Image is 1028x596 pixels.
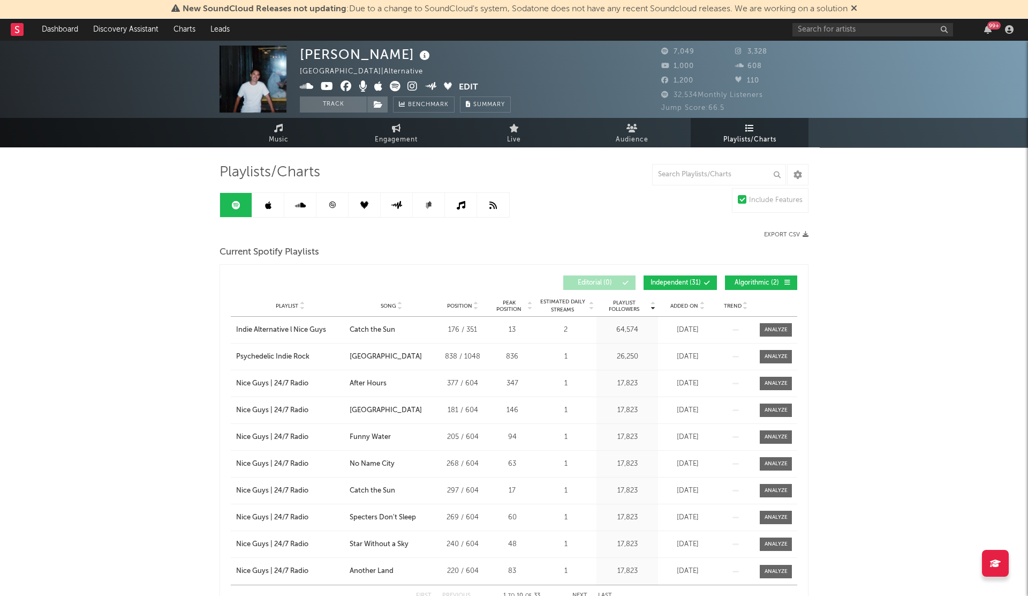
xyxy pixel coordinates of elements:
span: Playlists/Charts [220,166,320,179]
span: Peak Position [492,300,526,312]
div: 146 [492,405,532,416]
div: 2 [538,325,594,336]
div: Include Features [749,194,803,207]
button: Export CSV [764,232,808,238]
div: Nice Guys | 24/7 Radio [236,432,308,443]
div: Funny Water [350,432,391,443]
a: Nice Guys | 24/7 Radio [236,459,344,470]
div: 240 / 604 [439,539,487,550]
div: 268 / 604 [439,459,487,470]
div: 176 / 351 [439,325,487,336]
div: 1 [538,378,594,389]
div: 17,823 [599,459,655,470]
div: Another Land [350,566,394,577]
div: 1 [538,512,594,523]
div: 1 [538,459,594,470]
a: Engagement [337,118,455,147]
div: [DATE] [661,378,714,389]
span: 1,200 [661,77,693,84]
button: Editorial(0) [563,275,636,290]
a: Discovery Assistant [86,19,166,40]
a: Audience [573,118,691,147]
span: Playlist Followers [599,300,649,312]
div: 297 / 604 [439,486,487,496]
div: 1 [538,405,594,416]
div: 48 [492,539,532,550]
span: Song [381,303,396,309]
div: Catch the Sun [350,325,395,336]
button: 99+ [984,25,992,34]
div: 17,823 [599,486,655,496]
span: 7,049 [661,48,694,55]
span: Editorial ( 0 ) [570,280,619,286]
a: Nice Guys | 24/7 Radio [236,432,344,443]
div: 269 / 604 [439,512,487,523]
div: Psychedelic Indie Rock [236,352,309,362]
div: 99 + [987,21,1001,29]
span: Trend [724,303,742,309]
span: Live [507,133,521,146]
div: 17,823 [599,566,655,577]
div: 17,823 [599,512,655,523]
a: Nice Guys | 24/7 Radio [236,405,344,416]
div: [DATE] [661,566,714,577]
div: 94 [492,432,532,443]
div: 63 [492,459,532,470]
span: Independent ( 31 ) [651,280,701,286]
input: Search for artists [792,23,953,36]
span: 3,328 [735,48,767,55]
div: Nice Guys | 24/7 Radio [236,486,308,496]
div: Star Without a Sky [350,539,409,550]
span: New SoundCloud Releases not updating [183,5,346,13]
span: Position [447,303,472,309]
span: Jump Score: 66.5 [661,105,724,111]
a: Dashboard [34,19,86,40]
div: 1 [538,486,594,496]
a: Charts [166,19,203,40]
a: Nice Guys | 24/7 Radio [236,566,344,577]
a: Nice Guys | 24/7 Radio [236,378,344,389]
div: [DATE] [661,486,714,496]
div: Specters Don't Sleep [350,512,416,523]
a: Leads [203,19,237,40]
div: 17,823 [599,539,655,550]
div: 26,250 [599,352,655,362]
a: Playlists/Charts [691,118,808,147]
div: Nice Guys | 24/7 Radio [236,378,308,389]
div: [GEOGRAPHIC_DATA] [350,352,422,362]
span: 608 [735,63,762,70]
a: Benchmark [393,96,455,113]
span: Music [269,133,289,146]
span: Algorithmic ( 2 ) [732,280,781,286]
a: Nice Guys | 24/7 Radio [236,512,344,523]
span: Engagement [375,133,418,146]
span: Benchmark [408,99,449,111]
div: 377 / 604 [439,378,487,389]
div: 205 / 604 [439,432,487,443]
div: 83 [492,566,532,577]
div: 220 / 604 [439,566,487,577]
div: 836 [492,352,532,362]
div: [GEOGRAPHIC_DATA] | Alternative [300,65,435,78]
div: 838 / 1048 [439,352,487,362]
div: 60 [492,512,532,523]
div: 1 [538,539,594,550]
span: Current Spotify Playlists [220,246,319,259]
a: Nice Guys | 24/7 Radio [236,486,344,496]
div: 13 [492,325,532,336]
span: Dismiss [851,5,857,13]
button: Independent(31) [644,275,717,290]
div: 1 [538,566,594,577]
div: [DATE] [661,352,714,362]
span: Summary [473,102,505,108]
div: [DATE] [661,405,714,416]
div: 1 [538,352,594,362]
button: Track [300,96,367,113]
div: 64,574 [599,325,655,336]
input: Search Playlists/Charts [652,164,786,185]
a: Live [455,118,573,147]
div: Nice Guys | 24/7 Radio [236,405,308,416]
span: Added On [670,303,698,309]
div: 17,823 [599,405,655,416]
span: 110 [735,77,759,84]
